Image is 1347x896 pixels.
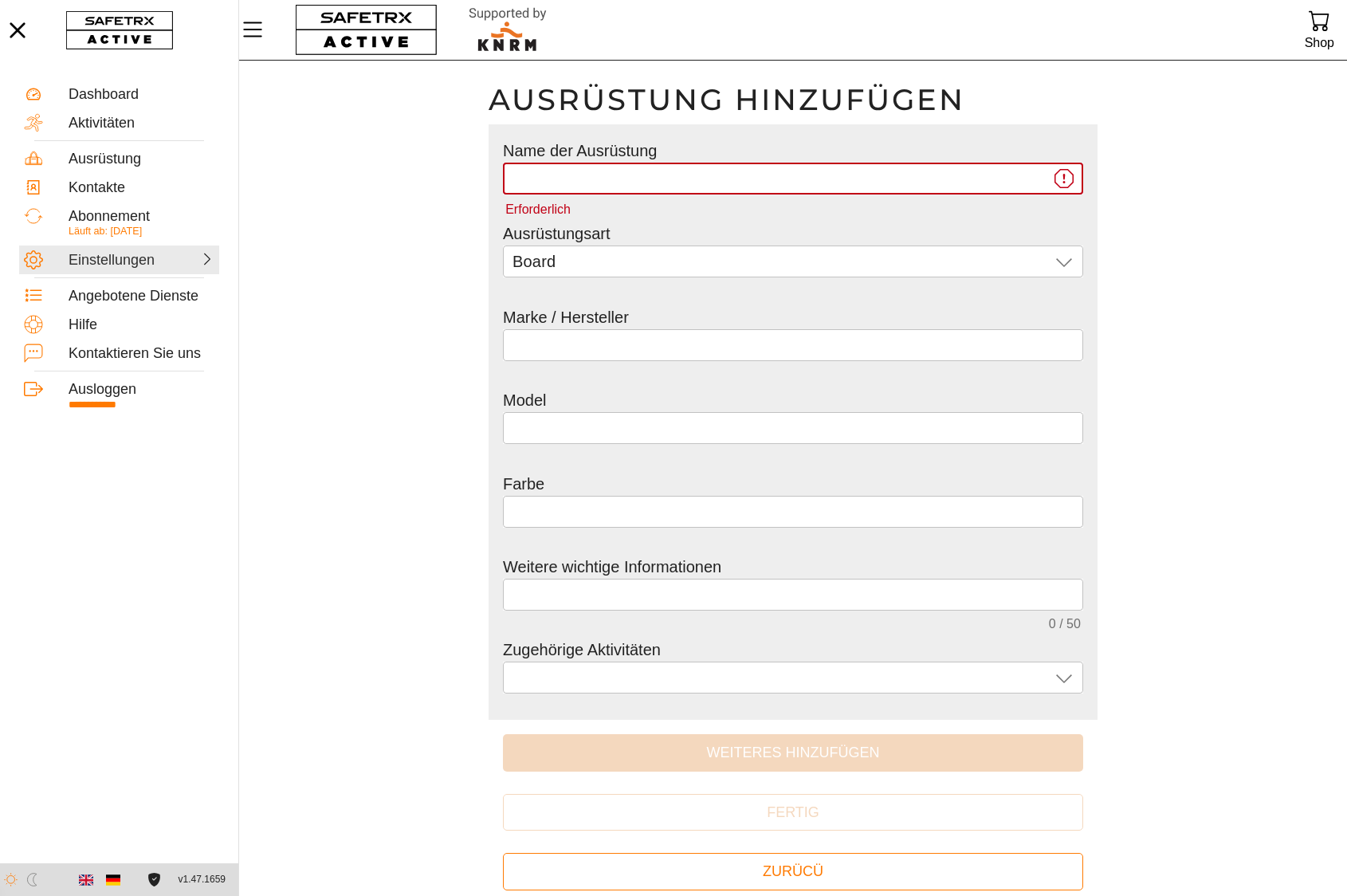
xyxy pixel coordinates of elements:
button: v1.47.1659 [169,867,235,893]
button: English [73,867,100,894]
div: Shop [1305,32,1334,53]
span: Zugehörige Aktivitäten [503,641,661,658]
button: German [100,867,127,894]
span: Weitere wichtige Informationen [503,558,721,576]
div: Ausrüstung [69,151,214,168]
span: Model [503,391,546,409]
img: Subscription.svg [24,206,43,226]
img: RescueLogo.svg [450,4,565,56]
input: Erforderlich [512,163,1050,195]
img: ContactUs.svg [24,344,43,363]
button: Fertig [503,794,1083,831]
button: MenÜ [239,13,279,46]
h1: Ausrüstung hinzufügen [489,81,1098,118]
span: Weiteres hinzufügen [516,741,1070,765]
div: Erforderlich [505,202,1081,218]
img: en.svg [79,873,93,887]
div: Kontakte [69,179,214,197]
div: Angebotene Dienste [69,288,214,305]
img: Help.svg [24,315,43,334]
div: Einstellungen [69,252,139,269]
div: Ausloggen [69,381,214,399]
img: de.svg [106,873,120,887]
span: Board [512,254,556,269]
span: Zurücü [763,859,823,884]
div: Dashboard [69,86,214,104]
img: Activities.svg [24,113,43,132]
a: Lizenzvereinbarung [143,873,165,886]
div: Hilfe [69,316,214,334]
span: Marke / Hersteller [503,308,629,326]
div: 0 / 50 [1043,619,1081,631]
img: ModeLight.svg [4,873,18,886]
img: Equipment.svg [24,149,43,168]
span: Fertig [767,800,819,825]
span: Name der Ausrüstung [503,142,657,159]
textarea: 0 / 50 [512,580,1074,609]
div: Abonnement [69,208,214,226]
span: v1.47.1659 [179,871,226,888]
button: Zurücü [503,853,1083,890]
div: Aktivitäten [69,115,214,132]
img: ModeDark.svg [26,873,39,886]
button: Weiteres hinzufügen [503,734,1083,772]
div: Kontaktieren Sie uns [69,345,214,363]
span: Farbe [503,475,544,493]
span: Läuft ab: [DATE] [69,226,142,237]
span: Ausrüstungsart [503,225,611,242]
